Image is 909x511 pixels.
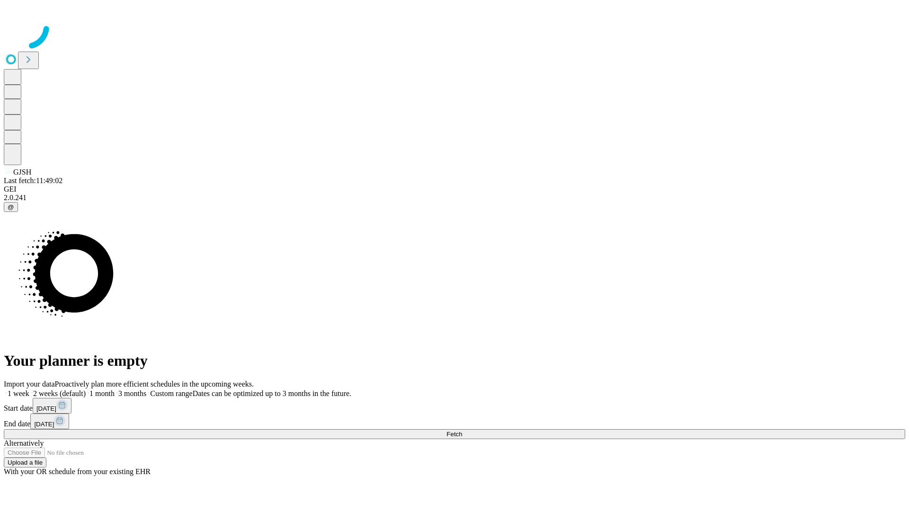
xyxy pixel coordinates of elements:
[4,429,905,439] button: Fetch
[30,414,69,429] button: [DATE]
[4,439,44,447] span: Alternatively
[4,176,62,185] span: Last fetch: 11:49:02
[118,389,146,397] span: 3 months
[4,202,18,212] button: @
[4,458,46,467] button: Upload a file
[8,203,14,211] span: @
[193,389,351,397] span: Dates can be optimized up to 3 months in the future.
[4,380,55,388] span: Import your data
[446,431,462,438] span: Fetch
[8,389,29,397] span: 1 week
[4,352,905,370] h1: Your planner is empty
[34,421,54,428] span: [DATE]
[4,398,905,414] div: Start date
[4,414,905,429] div: End date
[89,389,115,397] span: 1 month
[4,185,905,194] div: GEI
[36,405,56,412] span: [DATE]
[13,168,31,176] span: GJSH
[4,194,905,202] div: 2.0.241
[150,389,192,397] span: Custom range
[55,380,254,388] span: Proactively plan more efficient schedules in the upcoming weeks.
[4,467,151,476] span: With your OR schedule from your existing EHR
[33,389,86,397] span: 2 weeks (default)
[33,398,71,414] button: [DATE]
